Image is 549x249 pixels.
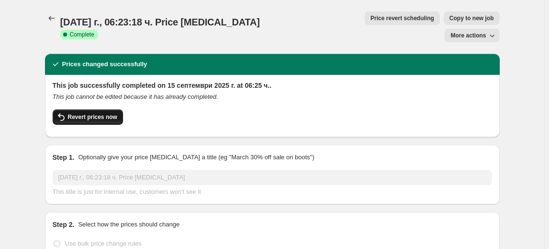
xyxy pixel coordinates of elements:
[78,220,179,229] p: Select how the prices should change
[53,93,218,100] i: This job cannot be edited because it has already completed.
[45,12,58,25] button: Price change jobs
[449,14,494,22] span: Copy to new job
[444,12,500,25] button: Copy to new job
[450,32,486,39] span: More actions
[53,109,123,125] button: Revert prices now
[65,240,142,247] span: Use bulk price change rules
[365,12,440,25] button: Price revert scheduling
[60,17,260,27] span: [DATE] г., 06:23:18 ч. Price [MEDICAL_DATA]
[53,220,75,229] h2: Step 2.
[370,14,434,22] span: Price revert scheduling
[53,170,492,185] input: 30% off holiday sale
[62,59,147,69] h2: Prices changed successfully
[70,31,94,38] span: Complete
[53,81,492,90] h2: This job successfully completed on 15 септември 2025 г. at 06:25 ч..
[445,29,499,42] button: More actions
[78,153,314,162] p: Optionally give your price [MEDICAL_DATA] a title (eg "March 30% off sale on boots")
[53,188,201,195] span: This title is just for internal use, customers won't see it
[53,153,75,162] h2: Step 1.
[68,113,117,121] span: Revert prices now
